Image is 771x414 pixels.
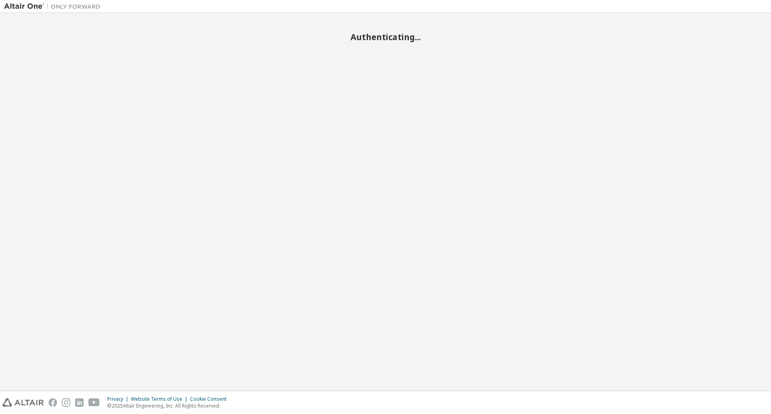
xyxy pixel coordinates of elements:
h2: Authenticating... [4,32,767,42]
div: Website Terms of Use [131,396,190,402]
img: facebook.svg [49,398,57,407]
img: Altair One [4,2,104,10]
img: instagram.svg [62,398,70,407]
div: Privacy [107,396,131,402]
img: altair_logo.svg [2,398,44,407]
p: © 2025 Altair Engineering, Inc. All Rights Reserved. [107,402,231,409]
img: linkedin.svg [75,398,84,407]
div: Cookie Consent [190,396,231,402]
img: youtube.svg [88,398,100,407]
